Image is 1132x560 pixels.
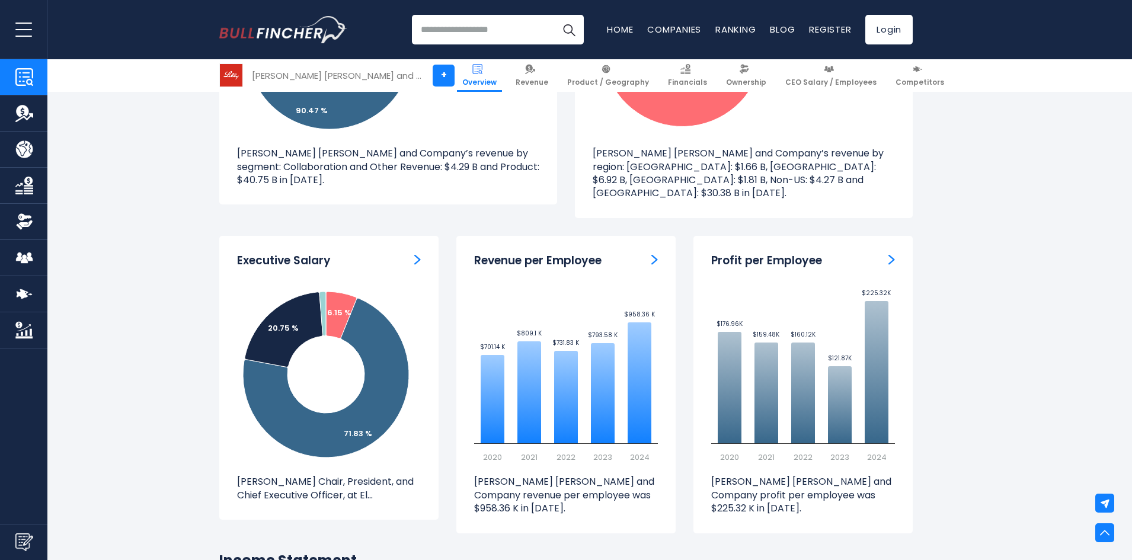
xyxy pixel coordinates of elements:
[516,78,548,87] span: Revenue
[711,475,895,515] p: [PERSON_NAME] [PERSON_NAME] and Company profit per employee was $225.32 K in [DATE].
[237,475,421,502] p: [PERSON_NAME] Chair, President, and Chief Executive Officer, at El...
[862,289,891,297] text: $225.32K
[15,213,33,231] img: Ownership
[557,452,575,463] text: 2022
[717,319,743,328] text: $176.96K
[510,59,554,92] a: Revenue
[220,64,242,87] img: LLY logo
[480,343,506,351] text: $701.14 K
[344,428,372,439] tspan: 71.83 %
[630,452,650,463] text: 2024
[462,78,497,87] span: Overview
[721,59,772,92] a: Ownership
[770,23,795,36] a: Blog
[296,105,328,116] tspan: 90.47 %
[647,23,701,36] a: Companies
[593,452,612,463] text: 2023
[567,78,649,87] span: Product / Geography
[237,147,539,187] p: [PERSON_NAME] [PERSON_NAME] and Company’s revenue by segment: Collaboration and Other Revenue: $4...
[414,254,421,266] a: ceo-salary
[552,338,580,347] text: $731.83 K
[252,69,424,82] div: [PERSON_NAME] [PERSON_NAME] and Company
[607,23,633,36] a: Home
[794,452,813,463] text: 2022
[219,16,347,43] img: Bullfincher logo
[593,147,895,200] p: [PERSON_NAME] [PERSON_NAME] and Company’s revenue by region: [GEOGRAPHIC_DATA]: $1.66 B, [GEOGRAP...
[474,475,658,515] p: [PERSON_NAME] [PERSON_NAME] and Company revenue per employee was $958.36 K in [DATE].
[624,310,655,319] text: $958.36 K
[562,59,654,92] a: Product / Geography
[720,452,739,463] text: 2020
[268,322,299,334] tspan: 20.75 %
[865,15,913,44] a: Login
[327,307,351,318] tspan: 6.15 %
[809,23,851,36] a: Register
[588,331,618,340] text: $793.58 K
[726,78,766,87] span: Ownership
[830,452,849,463] text: 2023
[457,59,502,92] a: Overview
[219,16,347,43] a: Go to homepage
[785,78,877,87] span: CEO Salary / Employees
[888,254,895,266] a: Profit per Employee
[753,330,780,339] text: $159.48K
[521,452,538,463] text: 2021
[828,354,852,363] text: $121.87K
[715,23,756,36] a: Ranking
[780,59,882,92] a: CEO Salary / Employees
[758,452,775,463] text: 2021
[890,59,949,92] a: Competitors
[474,254,602,268] h3: Revenue per Employee
[554,15,584,44] button: Search
[651,254,658,266] a: Revenue per Employee
[663,59,712,92] a: Financials
[896,78,944,87] span: Competitors
[517,329,542,338] text: $809.1 K
[791,330,816,339] text: $160.12K
[668,78,707,87] span: Financials
[483,452,502,463] text: 2020
[867,452,887,463] text: 2024
[237,254,331,268] h3: Executive Salary
[433,65,455,87] a: +
[711,254,822,268] h3: Profit per Employee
